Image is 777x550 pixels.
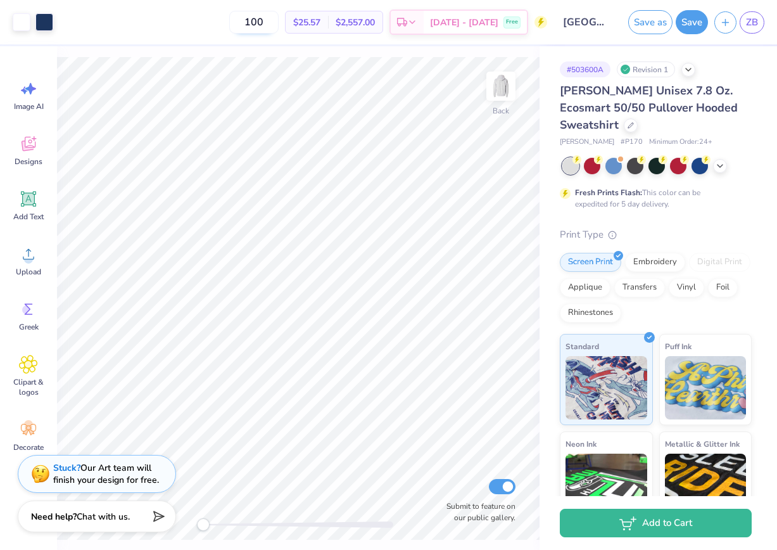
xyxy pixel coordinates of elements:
img: Metallic & Glitter Ink [665,454,747,517]
span: Free [506,18,518,27]
span: [DATE] - [DATE] [430,16,498,29]
img: Puff Ink [665,356,747,419]
span: Chat with us. [77,511,130,523]
div: Revision 1 [617,61,675,77]
div: Digital Print [689,253,750,272]
span: Puff Ink [665,340,692,353]
input: Untitled Design [553,10,616,35]
img: Standard [565,356,647,419]
span: Add Text [13,212,44,222]
div: Embroidery [625,253,685,272]
button: Save [676,10,708,34]
img: Neon Ink [565,454,647,517]
div: Vinyl [669,278,704,297]
div: Accessibility label [197,518,210,531]
span: # P170 [621,137,643,148]
div: Rhinestones [560,304,621,323]
div: Screen Print [560,253,621,272]
div: Our Art team will finish your design for free. [53,462,159,486]
strong: Stuck? [53,462,80,474]
strong: Fresh Prints Flash: [575,188,642,198]
span: Metallic & Glitter Ink [665,437,740,451]
div: Back [493,105,509,117]
button: Save as [628,10,673,34]
div: Foil [708,278,738,297]
span: Image AI [14,101,44,112]
span: ZB [746,15,758,30]
span: Clipart & logos [8,377,49,397]
button: Add to Cart [560,509,752,537]
div: This color can be expedited for 5 day delivery. [575,187,731,210]
span: Upload [16,267,41,277]
span: Minimum Order: 24 + [649,137,712,148]
span: [PERSON_NAME] Unisex 7.8 Oz. Ecosmart 50/50 Pullover Hooded Sweatshirt [560,83,738,132]
label: Submit to feature on our public gallery. [439,501,515,523]
span: Standard [565,340,599,353]
a: ZB [740,11,764,34]
div: # 503600A [560,61,610,77]
span: Greek [19,322,39,332]
span: $25.57 [293,16,320,29]
span: Neon Ink [565,437,597,451]
img: Back [488,74,514,99]
span: Designs [15,157,42,167]
strong: Need help? [31,511,77,523]
div: Transfers [614,278,665,297]
div: Applique [560,278,610,297]
span: $2,557.00 [336,16,375,29]
span: Decorate [13,442,44,452]
span: [PERSON_NAME] [560,137,614,148]
input: – – [229,11,279,34]
div: Print Type [560,227,752,242]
